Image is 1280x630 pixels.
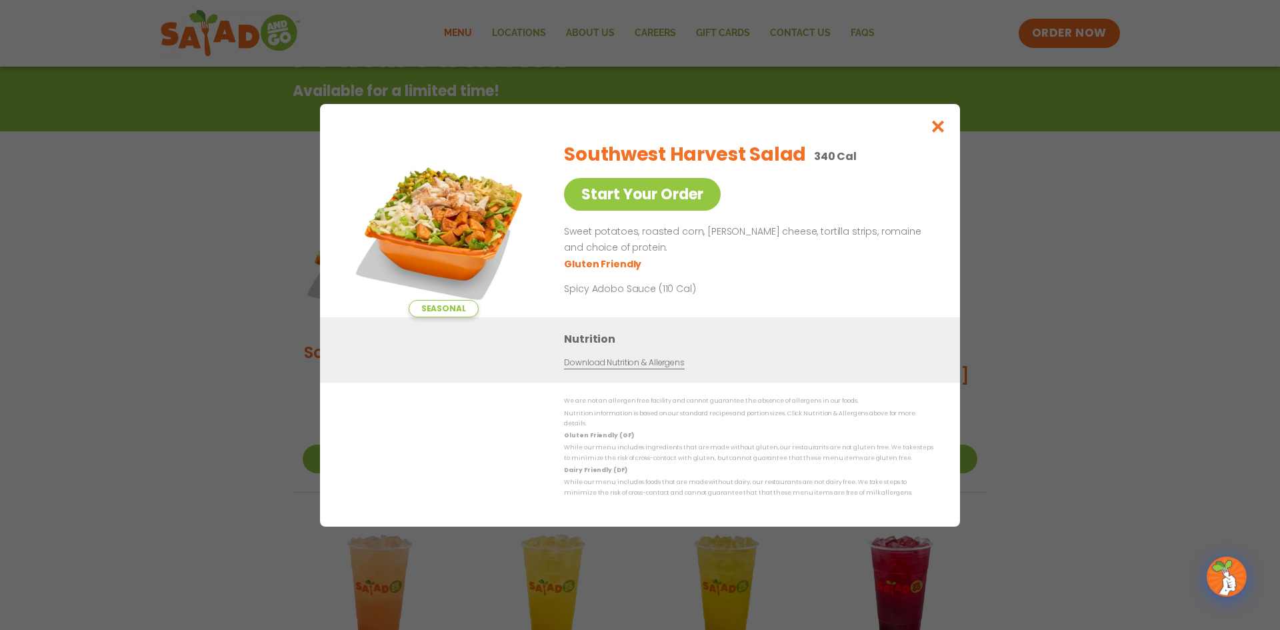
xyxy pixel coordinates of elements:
[814,148,857,165] p: 340 Cal
[564,178,721,211] a: Start Your Order
[564,477,933,498] p: While our menu includes foods that are made without dairy, our restaurants are not dairy free. We...
[564,141,806,169] h2: Southwest Harvest Salad
[564,443,933,463] p: While our menu includes ingredients that are made without gluten, our restaurants are not gluten ...
[564,331,940,347] h3: Nutrition
[564,224,928,256] p: Sweet potatoes, roasted corn, [PERSON_NAME] cheese, tortilla strips, romaine and choice of protein.
[564,408,933,429] p: Nutrition information is based on our standard recipes and portion sizes. Click Nutrition & Aller...
[564,466,627,474] strong: Dairy Friendly (DF)
[564,396,933,406] p: We are not an allergen free facility and cannot guarantee the absence of allergens in our foods.
[350,131,537,317] img: Featured product photo for Southwest Harvest Salad
[409,300,479,317] span: Seasonal
[1208,558,1245,595] img: wpChatIcon
[564,357,684,369] a: Download Nutrition & Allergens
[917,104,960,149] button: Close modal
[564,281,811,295] p: Spicy Adobo Sauce (110 Cal)
[564,431,633,439] strong: Gluten Friendly (GF)
[564,257,643,271] li: Gluten Friendly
